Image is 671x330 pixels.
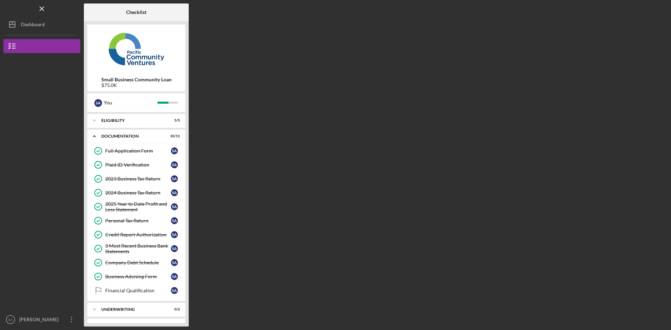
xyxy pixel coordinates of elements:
div: S A [171,161,178,168]
div: S A [171,147,178,154]
text: SA [8,318,13,322]
div: S A [171,245,178,252]
div: Underwriting [101,307,163,311]
div: You [104,97,157,109]
button: SA[PERSON_NAME] [3,313,80,327]
div: 5 / 5 [167,118,180,123]
div: S A [171,175,178,182]
div: Documentation [101,134,163,138]
div: [PERSON_NAME] [17,313,63,328]
a: Personal Tax ReturnSA [91,214,182,228]
div: S A [171,231,178,238]
div: Plaid ID Verification [105,162,171,168]
div: Full Application Form [105,148,171,154]
div: 10 / 11 [167,134,180,138]
div: 3 Most Recent Business Bank Statements [105,243,171,254]
a: Business Advising FormSA [91,270,182,284]
div: Credit Report Authorization [105,232,171,237]
button: Dashboard [3,17,80,31]
div: Business Advising Form [105,274,171,279]
div: S A [171,203,178,210]
img: Product logo [87,28,185,70]
div: S A [171,217,178,224]
a: 2023 Business Tax ReturnSA [91,172,182,186]
a: Company Debt ScheduleSA [91,256,182,270]
a: 2024 Business Tax ReturnSA [91,186,182,200]
a: Financial QualificationSA [91,284,182,298]
div: Personal Tax Return [105,218,171,223]
b: Checklist [126,9,146,15]
a: Plaid ID VerificationSA [91,158,182,172]
div: Company Debt Schedule [105,260,171,265]
div: 2025 Year to Date Profit and Loss Statement [105,201,171,212]
div: $75.0K [101,82,172,88]
div: S A [171,189,178,196]
div: 0 / 2 [167,307,180,311]
div: Dashboard [21,17,45,33]
div: Financial Qualification [105,288,171,293]
b: Small Business Community Loan [101,77,172,82]
div: S A [171,259,178,266]
div: S A [171,273,178,280]
a: 3 Most Recent Business Bank StatementsSA [91,242,182,256]
a: Credit Report AuthorizationSA [91,228,182,242]
div: 2023 Business Tax Return [105,176,171,182]
a: 2025 Year to Date Profit and Loss StatementSA [91,200,182,214]
div: S A [94,99,102,107]
a: Full Application FormSA [91,144,182,158]
div: S A [171,287,178,294]
div: 2024 Business Tax Return [105,190,171,196]
div: Eligibility [101,118,163,123]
